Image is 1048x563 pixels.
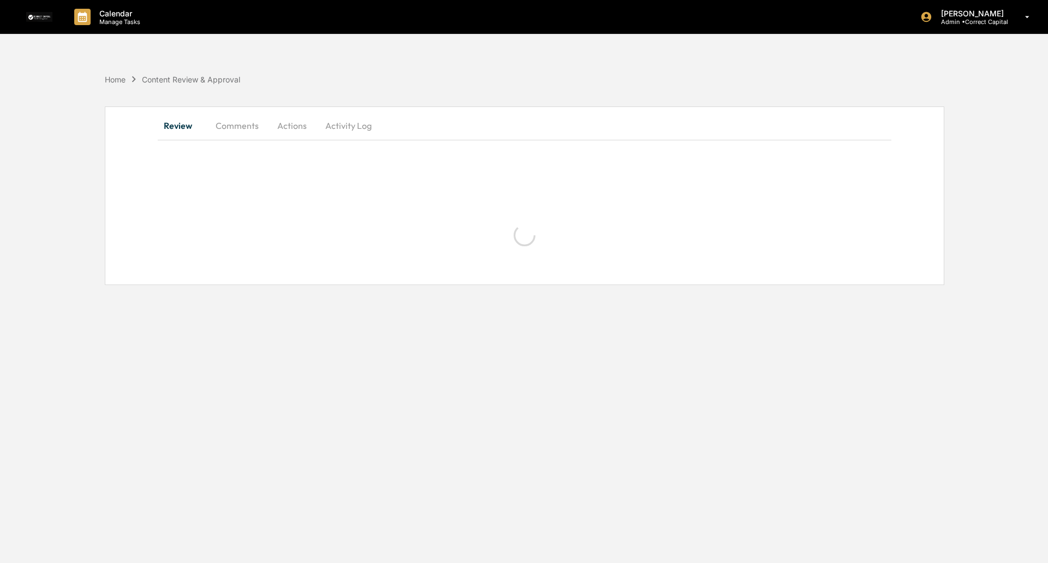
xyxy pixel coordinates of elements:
[26,12,52,22] img: logo
[158,112,891,139] div: secondary tabs example
[932,18,1009,26] p: Admin • Correct Capital
[207,112,267,139] button: Comments
[91,9,146,18] p: Calendar
[932,9,1009,18] p: [PERSON_NAME]
[158,112,207,139] button: Review
[142,75,240,84] div: Content Review & Approval
[317,112,380,139] button: Activity Log
[105,75,126,84] div: Home
[91,18,146,26] p: Manage Tasks
[267,112,317,139] button: Actions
